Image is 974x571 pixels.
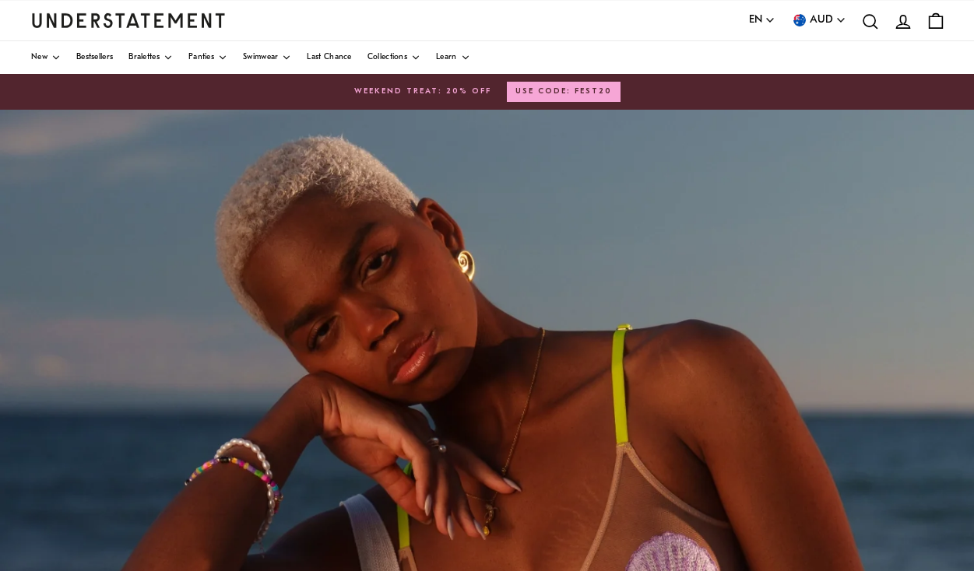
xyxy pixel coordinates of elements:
[354,86,491,98] span: WEEKEND TREAT: 20% OFF
[436,54,457,61] span: Learn
[436,41,470,74] a: Learn
[367,54,407,61] span: Collections
[810,12,833,29] span: AUD
[31,54,47,61] span: New
[188,54,214,61] span: Panties
[31,13,226,27] a: Understatement Homepage
[749,12,775,29] button: EN
[307,41,351,74] a: Last Chance
[31,41,61,74] a: New
[76,41,113,74] a: Bestsellers
[128,41,173,74] a: Bralettes
[76,54,113,61] span: Bestsellers
[507,82,621,102] button: USE CODE: FEST20
[31,82,943,102] a: WEEKEND TREAT: 20% OFFUSE CODE: FEST20
[367,41,420,74] a: Collections
[128,54,160,61] span: Bralettes
[243,41,291,74] a: Swimwear
[307,54,351,61] span: Last Chance
[791,12,846,29] button: AUD
[188,41,227,74] a: Panties
[749,12,762,29] span: EN
[243,54,278,61] span: Swimwear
